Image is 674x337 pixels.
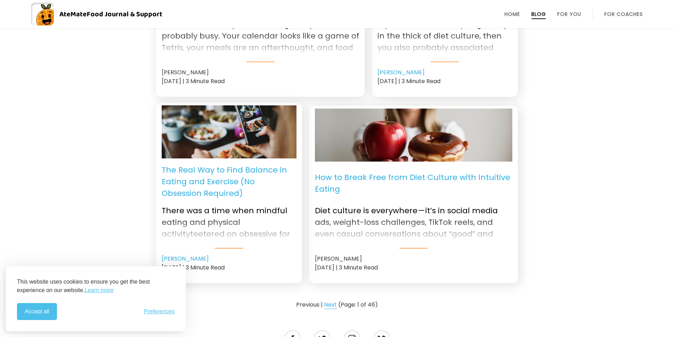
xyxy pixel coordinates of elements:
div: [PERSON_NAME] [162,68,359,77]
div: [DATE] | 3 Minute Read [315,263,512,272]
a: Learn more [85,286,114,295]
button: Toggle preferences [144,308,174,315]
a: The Real Way to Find Balance in Eating and Exercise (No Obsession Required) There was a time when... [162,164,296,249]
div: AteMate [54,8,162,20]
a: [PERSON_NAME] [378,68,425,77]
p: Diet culture is everywhere — it’s in social media ads, weight-loss challenges, TikTok reels, and ... [315,199,512,239]
button: Accept all cookies [17,303,57,320]
span: Food Journal & Support [87,8,162,20]
a: For Coaches [604,11,643,17]
img: Balance in mindful eating and exercise. Image: Pexels - ROMAN ODINTSOV [162,89,296,175]
p: This website uses cookies to ensure you get the best experience on our website. [17,278,174,295]
a: AteMateFood Journal & Support [31,3,643,25]
span: (Page: 1 of 46) [338,301,378,309]
p: The Real Way to Find Balance in Eating and Exercise (No Obsession Required) [162,164,296,199]
img: Diet Culture Intuitive Eating. Image: Canva AI [315,80,512,190]
div: [DATE] | 3 Minute Read [162,263,296,272]
a: Blog [531,11,546,17]
a: For You [557,11,581,17]
div: [DATE] | 3 Minute Read [378,77,512,86]
a: [PERSON_NAME] [162,255,209,263]
p: There was a time when mindful eating and physical activityteetered on obsessive for me. It was a ... [162,199,296,239]
a: Balance in mindful eating and exercise. Image: Pexels - ROMAN ODINTSOV [162,105,296,158]
span: Preferences [144,308,174,315]
div: [PERSON_NAME] [315,254,512,263]
a: Diet Culture Intuitive Eating. Image: Canva AI [315,109,512,162]
span: Previous | [296,301,323,309]
p: How to Break Free from Diet Culture with Intuitive Eating [315,167,512,199]
div: [DATE] | 3 Minute Read [162,77,359,86]
a: Next [324,301,337,309]
a: Home [505,11,520,17]
a: How to Break Free from Diet Culture with Intuitive Eating Diet culture is everywhere — it’s in so... [315,167,512,249]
